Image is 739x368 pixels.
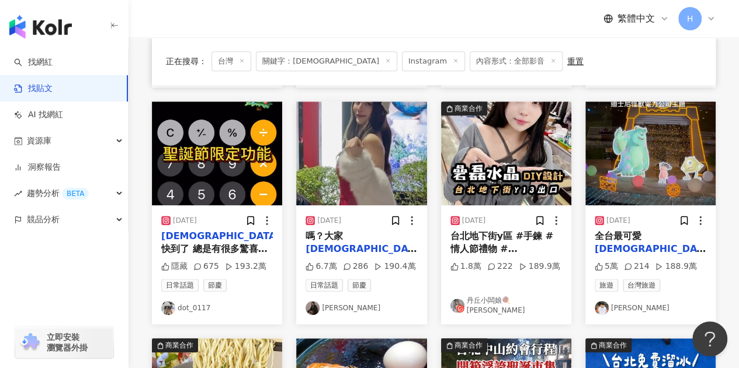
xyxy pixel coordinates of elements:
[161,261,188,272] div: 隱藏
[173,216,197,226] div: [DATE]
[165,339,193,351] div: 商業合作
[62,188,89,199] div: BETA
[306,301,320,315] img: KOL Avatar
[450,296,562,316] a: KOL Avatar丹丘小闆娘🍭[PERSON_NAME]
[161,301,175,315] img: KOL Avatar
[692,321,727,356] iframe: Help Scout Beacon - Open
[161,301,273,315] a: KOL Avatardot_0117
[487,261,513,272] div: 222
[306,279,343,292] span: 日常話題
[454,339,483,351] div: 商業合作
[450,261,481,272] div: 1.8萬
[595,230,641,241] span: 全台最可愛
[15,327,113,358] a: chrome extension立即安裝 瀏覽器外掛
[193,261,219,272] div: 675
[166,57,207,66] span: 正在搜尋 ：
[317,216,341,226] div: [DATE]
[567,57,584,66] div: 重置
[441,101,571,205] img: post-image
[595,243,713,254] mark: [DEMOGRAPHIC_DATA]
[14,190,22,198] span: rise
[211,51,251,71] span: 台灣
[14,83,53,94] a: 找貼文
[450,230,553,254] span: 台北地下街y區 #手鍊 #情人節禮物 #
[306,243,424,254] mark: [DEMOGRAPHIC_DATA]
[595,279,618,292] span: 旅遊
[585,101,716,205] img: post-image
[14,162,61,173] a: 洞察報告
[606,216,630,226] div: [DATE]
[687,12,693,25] span: H
[161,230,280,241] mark: [DEMOGRAPHIC_DATA]
[14,109,63,121] a: AI 找網紅
[306,230,343,241] span: 嗎？大家
[161,243,270,267] span: 快到了 總是有很多驚喜🤩🤩
[595,301,609,315] img: KOL Avatar
[27,180,89,206] span: 趨勢分析
[161,279,199,292] span: 日常話題
[519,261,560,272] div: 189.9萬
[599,339,627,351] div: 商業合作
[19,333,41,352] img: chrome extension
[9,15,72,38] img: logo
[203,279,227,292] span: 節慶
[441,101,571,205] div: post-image商業合作
[225,261,266,272] div: 193.2萬
[595,261,618,272] div: 5萬
[617,12,655,25] span: 繁體中文
[27,206,60,233] span: 競品分析
[348,279,371,292] span: 節慶
[374,261,415,272] div: 190.4萬
[296,101,426,205] img: post-image
[595,301,706,315] a: KOL Avatar[PERSON_NAME]
[462,216,486,226] div: [DATE]
[47,332,88,353] span: 立即安裝 瀏覽器外掛
[306,301,417,315] a: KOL Avatar[PERSON_NAME]
[27,128,51,154] span: 資源庫
[470,51,563,71] span: 內容形式：全部影音
[454,103,483,114] div: 商業合作
[624,261,650,272] div: 214
[450,299,464,313] img: KOL Avatar
[655,261,696,272] div: 188.9萬
[623,279,660,292] span: 台灣旅遊
[343,261,369,272] div: 286
[152,101,282,205] img: post-image
[402,51,465,71] span: Instagram
[256,51,397,71] span: 關鍵字：[DEMOGRAPHIC_DATA]
[306,261,336,272] div: 6.7萬
[14,57,53,68] a: search找網紅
